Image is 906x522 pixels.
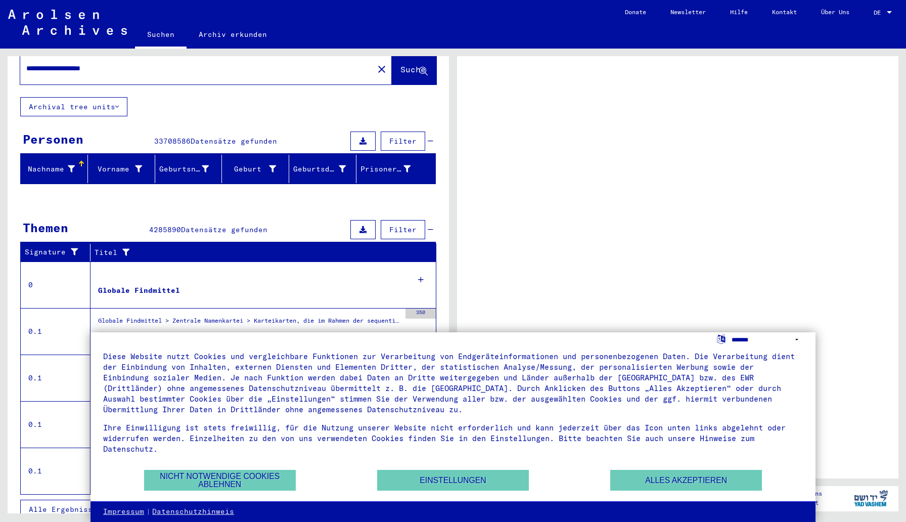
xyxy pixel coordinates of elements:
div: Titel [95,247,416,258]
img: Arolsen_neg.svg [8,10,127,35]
td: 0.1 [21,308,90,355]
div: Geburtsdatum [293,161,358,177]
button: Filter [381,220,425,239]
button: Filter [381,132,425,151]
button: Alle Ergebnisse anzeigen [20,500,152,519]
button: Alles akzeptieren [610,470,762,491]
div: Signature [25,247,82,257]
mat-header-cell: Nachname [21,155,88,183]
div: Geburt‏ [226,161,289,177]
a: Impressum [103,507,144,517]
span: DE [874,9,885,16]
button: Clear [372,59,392,79]
span: Datensätze gefunden [191,137,277,146]
div: Titel [95,244,426,260]
div: Personen [23,130,83,148]
span: 33708586 [154,137,191,146]
mat-header-cell: Geburtsdatum [289,155,356,183]
span: Filter [389,137,417,146]
td: 0.1 [21,355,90,401]
div: Geburtsdatum [293,164,346,175]
div: Nachname [25,164,75,175]
div: Geburtsname [159,164,209,175]
div: Globale Findmittel [98,285,180,296]
mat-header-cell: Prisoner # [356,155,435,183]
div: Ihre Einwilligung ist stets freiwillig, für die Nutzung unserer Website nicht erforderlich und ka... [103,422,803,454]
div: Prisoner # [360,161,423,177]
a: Archiv erkunden [187,22,279,47]
div: 350 [405,309,436,319]
div: Diese Website nutzt Cookies und vergleichbare Funktionen zur Verarbeitung von Endgeräteinformatio... [103,351,803,415]
span: Filter [389,225,417,234]
a: Datenschutzhinweis [152,507,234,517]
div: Globale Findmittel > Zentrale Namenkartei > Karteikarten, die im Rahmen der sequentiellen Massend... [98,316,400,330]
div: Signature [25,244,93,260]
div: Kartenbestand Segment 1 [98,332,203,342]
td: 0.1 [21,448,90,494]
button: Suche [392,53,436,84]
mat-header-cell: Geburt‏ [222,155,289,183]
div: Geburtsname [159,161,222,177]
button: Einstellungen [377,470,529,491]
td: 0.1 [21,401,90,448]
div: Themen [23,219,68,237]
span: Datensätze gefunden [181,225,267,234]
div: Nachname [25,161,87,177]
mat-header-cell: Vorname [88,155,155,183]
mat-header-cell: Geburtsname [155,155,222,183]
span: 4285890 [149,225,181,234]
td: 0 [21,262,90,308]
div: Geburt‏ [226,164,276,175]
a: Suchen [135,22,187,49]
div: Prisoner # [360,164,411,175]
label: Sprache auswählen [716,334,727,343]
select: Sprache auswählen [732,332,803,347]
span: Alle Ergebnisse anzeigen [29,505,138,514]
span: Suche [400,64,426,74]
mat-icon: close [376,63,388,75]
button: Archival tree units [20,97,127,116]
div: Vorname [92,161,155,177]
div: Vorname [92,164,142,175]
img: yv_logo.png [852,486,890,511]
button: Nicht notwendige Cookies ablehnen [144,470,296,491]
